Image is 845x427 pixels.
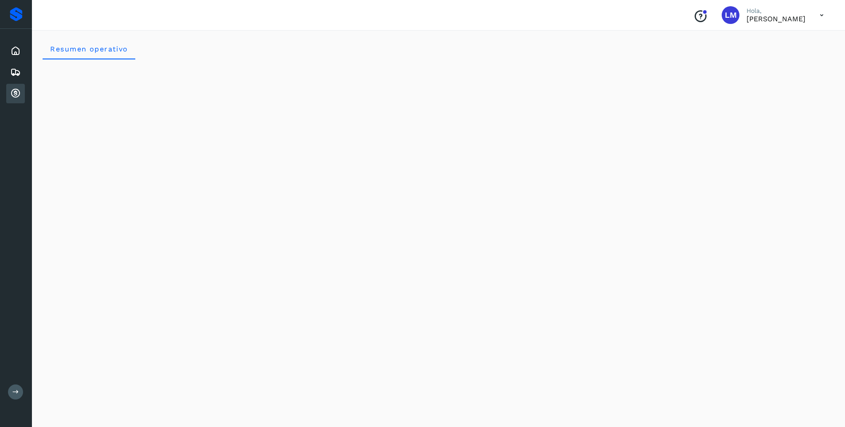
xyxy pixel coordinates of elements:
[50,45,128,53] span: Resumen operativo
[6,41,25,61] div: Inicio
[747,7,806,15] p: Hola,
[6,63,25,82] div: Embarques
[6,84,25,103] div: Cuentas por cobrar
[747,15,806,23] p: LAURA MUÑIZ DOMINGUEZ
